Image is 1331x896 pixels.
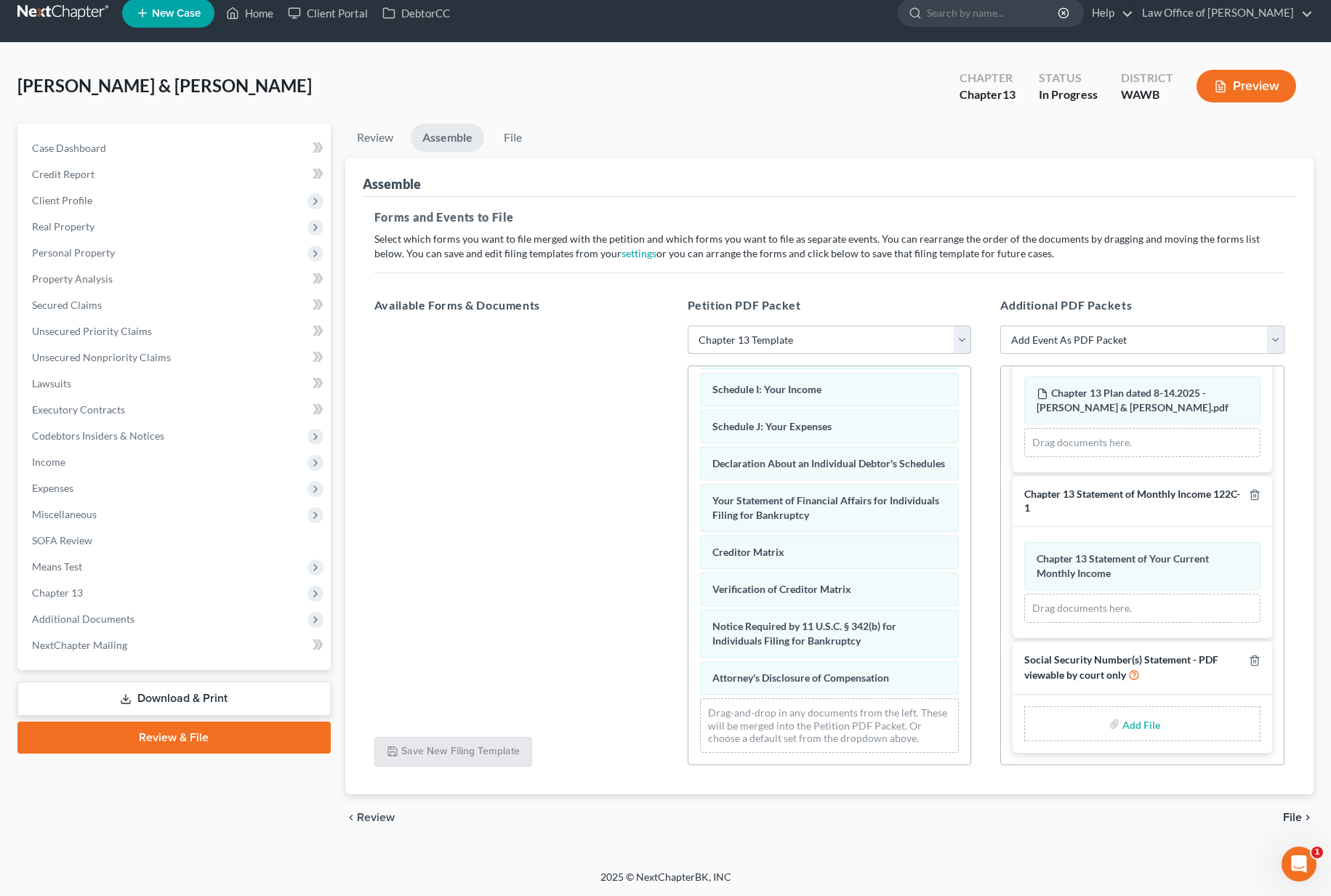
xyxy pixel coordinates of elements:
[712,546,784,558] span: Creditor Matrix
[960,70,1016,86] div: Chapter
[17,682,331,716] a: Download & Print
[374,232,1284,261] p: Select which forms you want to file merged with the petition and which forms you want to file as ...
[32,508,97,520] span: Miscellaneous
[1311,847,1323,858] span: 1
[712,457,945,469] span: Declaration About an Individual Debtor's Schedules
[32,351,171,363] span: Unsecured Nonpriority Claims
[17,75,312,96] span: [PERSON_NAME] & [PERSON_NAME]
[1121,70,1173,86] div: District
[32,560,82,573] span: Means Test
[712,383,821,395] span: Schedule I: Your Income
[1024,488,1240,514] span: Chapter 13 Statement of Monthly Income 122C-1
[374,296,659,314] h5: Available Forms & Documents
[252,870,1080,896] div: 2025 © NextChapterBK, INC
[1037,387,1229,413] span: Chapter 13 Plan dated 8-14.2025 - [PERSON_NAME] & [PERSON_NAME].pdf
[32,456,65,468] span: Income
[357,812,395,823] span: Review
[20,397,331,423] a: Executory Contracts
[32,220,95,233] span: Real Property
[20,632,331,658] a: NextChapter Mailing
[411,124,484,152] a: Assemble
[1039,70,1098,86] div: Status
[345,812,357,823] i: chevron_left
[20,371,331,397] a: Lawsuits
[32,403,125,416] span: Executory Contracts
[1000,296,1284,314] h5: Additional PDF Packets
[374,737,532,767] button: Save New Filing Template
[32,429,164,442] span: Codebtors Insiders & Notices
[1121,86,1173,103] div: WAWB
[32,299,102,311] span: Secured Claims
[20,292,331,318] a: Secured Claims
[17,722,331,754] a: Review & File
[1024,653,1218,682] span: Social Security Number(s) Statement - PDF viewable by court only
[20,318,331,344] a: Unsecured Priority Claims
[32,613,134,625] span: Additional Documents
[712,420,832,432] span: Schedule J: Your Expenses
[1024,594,1260,623] div: Drag documents here.
[32,142,106,154] span: Case Dashboard
[1197,70,1296,102] button: Preview
[32,325,152,337] span: Unsecured Priority Claims
[700,698,960,753] div: Drag-and-drop in any documents from the left. These will be merged into the Petition PDF Packet. ...
[20,161,331,187] a: Credit Report
[622,247,656,259] a: settings
[1037,552,1209,579] span: Chapter 13 Statement of Your Current Monthly Income
[1039,86,1098,103] div: In Progress
[1282,847,1316,881] iframe: Intercom live chat
[1002,87,1016,101] span: 13
[32,639,127,651] span: NextChapter Mailing
[345,812,409,823] button: chevron_left Review
[32,273,113,285] span: Property Analysis
[20,344,331,371] a: Unsecured Nonpriority Claims
[32,534,92,546] span: SOFA Review
[712,671,889,684] span: Attorney's Disclosure of Compensation
[1283,812,1302,823] span: File
[490,124,536,152] a: File
[712,583,851,595] span: Verification of Creditor Matrix
[688,298,801,312] span: Petition PDF Packet
[345,124,405,152] a: Review
[374,209,1284,226] h5: Forms and Events to File
[152,8,201,19] span: New Case
[1024,428,1260,457] div: Drag documents here.
[32,168,95,180] span: Credit Report
[32,246,115,259] span: Personal Property
[712,494,939,521] span: Your Statement of Financial Affairs for Individuals Filing for Bankruptcy
[20,266,331,292] a: Property Analysis
[32,377,71,390] span: Lawsuits
[32,586,83,599] span: Chapter 13
[20,135,331,161] a: Case Dashboard
[32,194,92,206] span: Client Profile
[20,528,331,554] a: SOFA Review
[960,86,1016,103] div: Chapter
[1302,812,1314,823] i: chevron_right
[363,175,421,193] div: Assemble
[712,620,896,647] span: Notice Required by 11 U.S.C. § 342(b) for Individuals Filing for Bankruptcy
[32,482,73,494] span: Expenses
